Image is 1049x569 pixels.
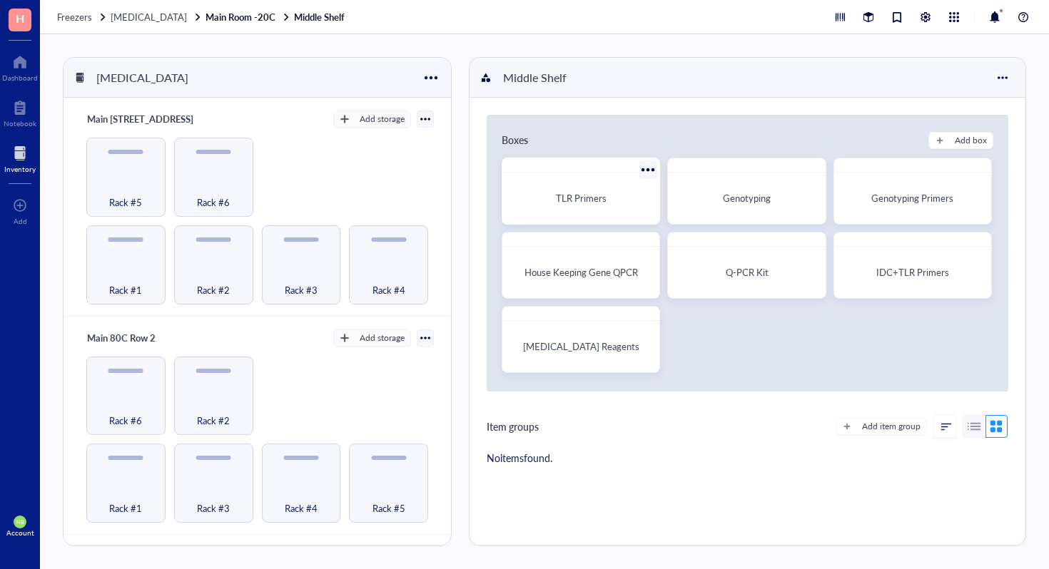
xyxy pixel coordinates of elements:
[4,165,36,173] div: Inventory
[487,450,552,466] div: No items found.
[360,113,405,125] div: Add storage
[4,142,36,173] a: Inventory
[487,419,539,434] div: Item groups
[556,191,607,205] span: TLR Primers
[197,501,230,516] span: Rack #3
[836,418,927,435] button: Add item group
[2,73,38,82] div: Dashboard
[206,11,348,24] a: Main Room -20CMiddle Shelf
[81,328,166,348] div: Main 80C Row 2
[57,10,92,24] span: Freezers
[16,9,24,27] span: H
[81,109,200,129] div: Main [STREET_ADDRESS]
[90,66,195,90] div: [MEDICAL_DATA]
[197,195,230,210] span: Rack #6
[726,265,769,279] span: Q-PCR Kit
[197,413,230,429] span: Rack #2
[360,332,405,344] div: Add storage
[6,528,34,537] div: Account
[109,195,142,210] span: Rack #5
[524,265,638,279] span: House Keeping Gene QPCR
[871,191,953,205] span: Genotyping Primers
[4,96,36,128] a: Notebook
[502,132,528,149] div: Boxes
[111,11,203,24] a: [MEDICAL_DATA]
[285,282,318,298] span: Rack #3
[197,282,230,298] span: Rack #2
[111,10,187,24] span: [MEDICAL_DATA]
[333,329,411,347] button: Add storage
[497,66,582,90] div: Middle Shelf
[109,413,142,429] span: Rack #6
[4,119,36,128] div: Notebook
[109,501,142,516] span: Rack #1
[2,51,38,82] a: Dashboard
[373,501,405,516] span: Rack #5
[876,265,949,279] span: IDC+TLR Primers
[285,501,318,516] span: Rack #4
[862,420,921,433] div: Add item group
[333,111,411,128] button: Add storage
[955,134,987,147] div: Add box
[14,217,27,225] div: Add
[16,519,24,526] span: HB
[109,282,142,298] span: Rack #1
[523,339,639,353] span: [MEDICAL_DATA] Reagents
[723,191,771,205] span: Genotyping
[57,11,108,24] a: Freezers
[928,132,993,149] button: Add box
[373,282,405,298] span: Rack #4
